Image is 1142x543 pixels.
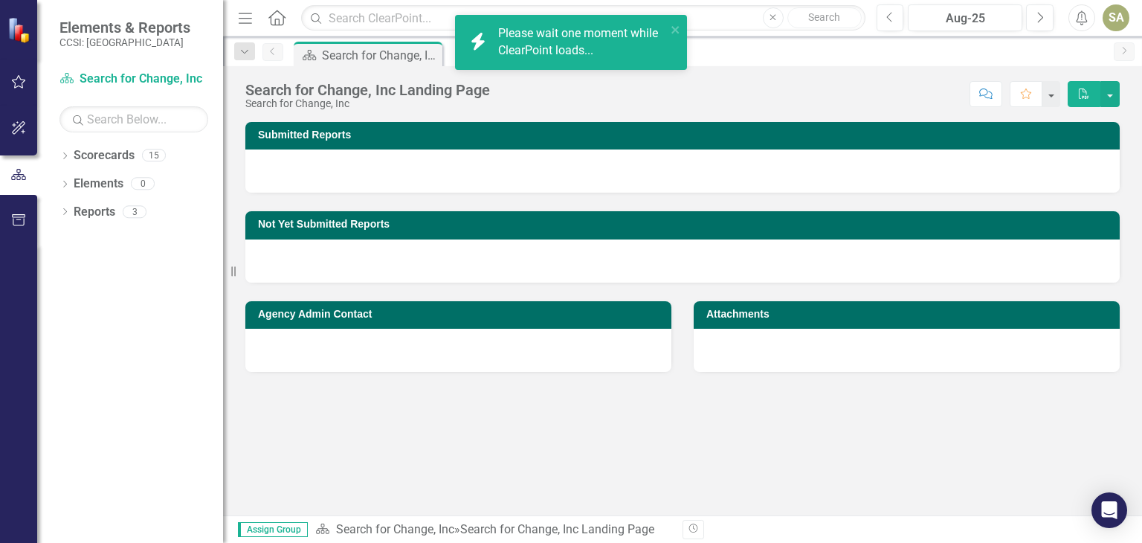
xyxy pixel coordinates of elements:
div: 0 [131,178,155,190]
div: Open Intercom Messenger [1091,492,1127,528]
div: Aug-25 [913,10,1017,28]
h3: Agency Admin Contact [258,309,664,320]
div: » [315,521,671,539]
input: Search ClearPoint... [301,5,865,31]
img: ClearPoint Strategy [7,17,33,43]
a: Scorecards [74,147,135,164]
span: Search [808,11,840,23]
div: Search for Change, Inc Landing Page [245,82,490,98]
small: CCSI: [GEOGRAPHIC_DATA] [59,36,190,48]
button: SA [1103,4,1129,31]
a: Search for Change, Inc [59,71,208,88]
a: Reports [74,204,115,221]
h3: Submitted Reports [258,129,1112,141]
a: Search for Change, Inc [336,522,454,536]
button: Search [787,7,862,28]
button: Aug-25 [908,4,1022,31]
button: close [671,21,681,38]
div: Search for Change, Inc Landing Page [460,522,654,536]
div: 3 [123,205,146,218]
h3: Not Yet Submitted Reports [258,219,1112,230]
div: Please wait one moment while ClearPoint loads... [498,25,666,60]
span: Assign Group [238,522,308,537]
a: Elements [74,176,123,193]
div: Search for Change, Inc Landing Page [322,46,439,65]
input: Search Below... [59,106,208,132]
div: Search for Change, Inc [245,98,490,109]
div: 15 [142,150,166,162]
h3: Attachments [706,309,1112,320]
span: Elements & Reports [59,19,190,36]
